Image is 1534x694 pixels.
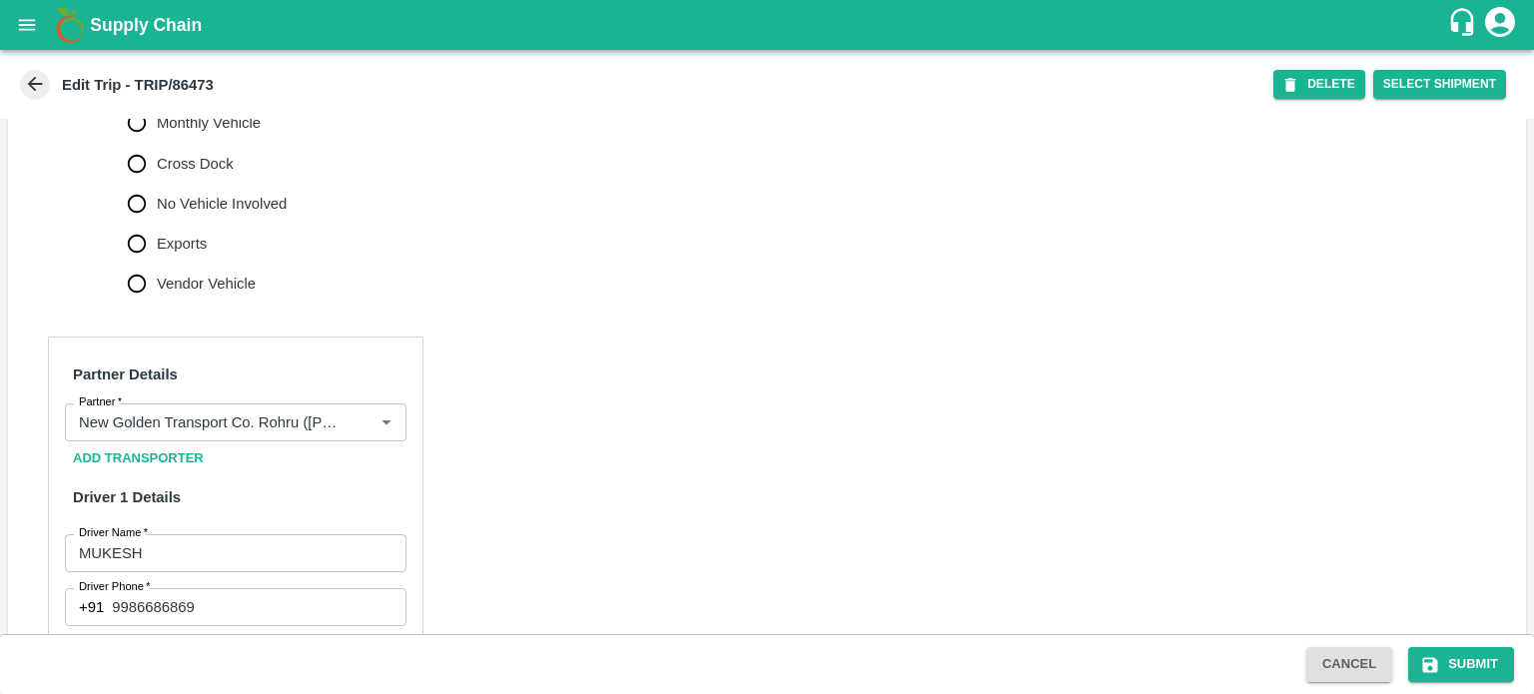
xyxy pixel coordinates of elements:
[73,366,178,382] strong: Partner Details
[71,409,342,435] input: Select Partner
[16,23,128,305] h6: Trip Category
[157,112,261,134] span: Monthly Vehicle
[157,193,287,215] span: No Vehicle Involved
[90,11,1447,39] a: Supply Chain
[374,409,399,435] button: Open
[65,441,212,476] button: Add Transporter
[157,233,207,255] span: Exports
[50,5,90,45] img: logo
[79,394,122,410] label: Partner
[1373,70,1506,99] button: Select Shipment
[79,596,104,618] p: +91
[4,2,50,48] button: open drawer
[79,525,148,541] label: Driver Name
[79,579,151,595] label: Driver Phone
[157,153,234,175] span: Cross Dock
[1306,647,1392,682] button: Cancel
[1482,4,1518,46] div: account of current user
[90,15,202,35] b: Supply Chain
[73,489,181,505] strong: Driver 1 Details
[157,273,256,295] span: Vendor Vehicle
[62,77,214,93] b: Edit Trip - TRIP/86473
[1447,7,1482,43] div: customer-support
[1273,70,1365,99] button: DELETE
[128,23,304,305] div: trip_category
[1408,647,1514,682] button: Submit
